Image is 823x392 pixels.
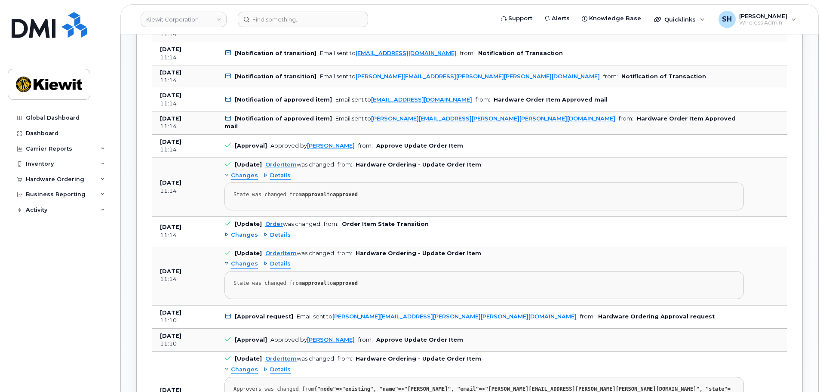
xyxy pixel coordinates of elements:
strong: approval [302,191,327,198]
div: was changed [265,161,334,168]
b: [DATE] [160,46,181,52]
span: Changes [231,366,258,374]
b: [DATE] [160,224,181,230]
b: [Notification of transition] [235,50,316,56]
div: 11:14 [160,123,209,130]
span: [PERSON_NAME] [739,12,787,19]
b: Hardware Ordering - Update Order Item [356,355,481,362]
b: [Notification of approved item] [235,115,332,122]
a: [PERSON_NAME][EMAIL_ADDRESS][PERSON_NAME][PERSON_NAME][DOMAIN_NAME] [332,313,577,320]
span: Quicklinks [664,16,696,23]
b: Hardware Ordering - Update Order Item [356,161,481,168]
b: [DATE] [160,69,181,76]
div: Approved by [270,336,355,343]
div: Email sent to [320,50,457,56]
b: [Approval] [235,336,267,343]
div: 11:14 [160,31,209,38]
a: Order [265,221,283,227]
b: [Update] [235,250,262,256]
b: [DATE] [160,333,181,339]
a: OrderItem [265,161,297,168]
div: was changed [265,355,334,362]
span: from: [619,115,633,122]
div: 11:14 [160,275,209,283]
span: from: [338,161,352,168]
div: 11:14 [160,231,209,239]
strong: approved [333,280,358,286]
span: from: [460,50,475,56]
b: [DATE] [160,309,181,316]
div: was changed [265,250,334,256]
div: 11:14 [160,187,209,195]
div: 11:14 [160,146,209,154]
span: Changes [231,260,258,268]
div: Email sent to [320,73,600,80]
span: from: [358,142,373,149]
a: Kiewit Corporation [141,12,227,27]
span: Details [270,172,291,180]
span: from: [358,336,373,343]
b: [DATE] [160,268,181,275]
span: from: [324,221,338,227]
a: OrderItem [265,355,297,362]
b: Approve Update Order Item [376,336,463,343]
a: [PERSON_NAME][EMAIL_ADDRESS][PERSON_NAME][PERSON_NAME][DOMAIN_NAME] [371,115,615,122]
span: Wireless Admin [739,19,787,26]
b: Approve Update Order Item [376,142,463,149]
a: OrderItem [265,250,297,256]
b: [DATE] [160,92,181,99]
b: [Update] [235,355,262,362]
span: SH [722,14,732,25]
b: [DATE] [160,115,181,122]
span: Details [270,260,291,268]
span: from: [603,73,618,80]
b: [Notification of approved item] [235,96,332,103]
div: 11:14 [160,77,209,84]
b: [Update] [235,221,262,227]
span: from: [476,96,490,103]
input: Find something... [238,12,368,27]
span: from: [580,313,595,320]
div: 11:14 [160,100,209,108]
span: from: [338,355,352,362]
span: Changes [231,231,258,239]
b: [Approval] [235,142,267,149]
span: Alerts [552,14,570,23]
b: Hardware Ordering - Update Order Item [356,250,481,256]
b: [Update] [235,161,262,168]
a: [EMAIL_ADDRESS][DOMAIN_NAME] [356,50,457,56]
div: Email sent to [297,313,577,320]
div: 11:14 [160,54,209,62]
b: [DATE] [160,139,181,145]
div: 11:10 [160,340,209,348]
span: Details [270,231,291,239]
strong: approved [333,191,358,198]
b: [DATE] [160,179,181,186]
b: Hardware Order Item Approved mail [494,96,608,103]
a: [PERSON_NAME] [307,142,355,149]
span: Knowledge Base [589,14,641,23]
b: Notification of Transaction [621,73,706,80]
span: Changes [231,172,258,180]
div: Quicklinks [648,11,711,28]
a: [EMAIL_ADDRESS][DOMAIN_NAME] [371,96,472,103]
div: Email sent to [335,96,472,103]
a: [PERSON_NAME] [307,336,355,343]
a: Alerts [538,10,576,27]
span: Support [508,14,532,23]
b: Hardware Ordering Approval request [598,313,715,320]
b: [Notification of transition] [235,73,316,80]
div: State was changed from to [233,280,735,287]
div: Sharon Henry [712,11,802,28]
b: [Approval request] [235,313,293,320]
div: Approved by [270,142,355,149]
div: State was changed from to [233,191,735,198]
a: [PERSON_NAME][EMAIL_ADDRESS][PERSON_NAME][PERSON_NAME][DOMAIN_NAME] [356,73,600,80]
b: Notification of Transaction [478,50,563,56]
strong: approval [302,280,327,286]
div: Email sent to [335,115,615,122]
a: Knowledge Base [576,10,647,27]
span: Details [270,366,291,374]
iframe: Messenger Launcher [786,355,817,386]
b: Order Item State Transition [342,221,429,227]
